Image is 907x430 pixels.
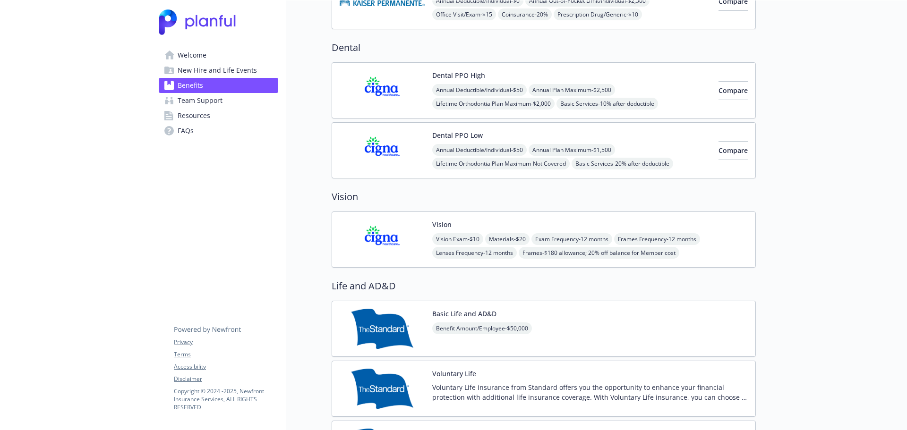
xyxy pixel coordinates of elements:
span: Lifetime Orthodontia Plan Maximum - $2,000 [432,98,555,110]
span: Annual Deductible/Individual - $50 [432,84,527,96]
button: Compare [719,81,748,100]
span: Annual Plan Maximum - $1,500 [529,144,615,156]
p: Copyright © 2024 - 2025 , Newfront Insurance Services, ALL RIGHTS RESERVED [174,387,278,411]
span: Materials - $20 [485,233,530,245]
button: Compare [719,141,748,160]
img: CIGNA carrier logo [340,130,425,170]
a: Privacy [174,338,278,346]
span: Lifetime Orthodontia Plan Maximum - Not Covered [432,158,570,169]
span: Resources [178,108,210,123]
h2: Vision [332,190,756,204]
a: Benefits [159,78,278,93]
button: Vision [432,219,452,229]
button: Dental PPO Low [432,130,483,140]
span: New Hire and Life Events [178,63,257,78]
span: Exam Frequency - 12 months [531,233,612,245]
span: Benefit Amount/Employee - $50,000 [432,322,532,334]
h2: Dental [332,41,756,55]
button: Basic Life and AD&D [432,309,496,319]
span: Vision Exam - $10 [432,233,483,245]
span: Basic Services - 20% after deductible [572,158,673,169]
span: Compare [719,86,748,95]
a: Resources [159,108,278,123]
a: Disclaimer [174,375,278,383]
a: FAQs [159,123,278,138]
a: Accessibility [174,363,278,371]
span: Lenses Frequency - 12 months [432,247,517,259]
a: Team Support [159,93,278,108]
a: Welcome [159,48,278,63]
span: Prescription Drug/Generic - $10 [554,8,642,20]
span: FAQs [178,123,194,138]
span: Compare [719,146,748,155]
img: CIGNA carrier logo [340,219,425,260]
span: Basic Services - 10% after deductible [556,98,658,110]
span: Welcome [178,48,206,63]
button: Dental PPO High [432,70,485,80]
img: CIGNA carrier logo [340,70,425,110]
p: Voluntary Life insurance from Standard offers you the opportunity to enhance your financial prote... [432,382,748,402]
span: Annual Deductible/Individual - $50 [432,144,527,156]
img: Standard Insurance Company carrier logo [340,309,425,349]
h2: Life and AD&D [332,279,756,293]
a: New Hire and Life Events [159,63,278,78]
img: Standard Insurance Company carrier logo [340,369,425,409]
span: Annual Plan Maximum - $2,500 [529,84,615,96]
span: Frames Frequency - 12 months [614,233,700,245]
a: Terms [174,350,278,359]
span: Office Visit/Exam - $15 [432,8,496,20]
span: Benefits [178,78,203,93]
button: Voluntary Life [432,369,476,379]
span: Frames - $180 allowance; 20% off balance for Member cost [519,247,679,259]
span: Team Support [178,93,222,108]
span: Coinsurance - 20% [498,8,552,20]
